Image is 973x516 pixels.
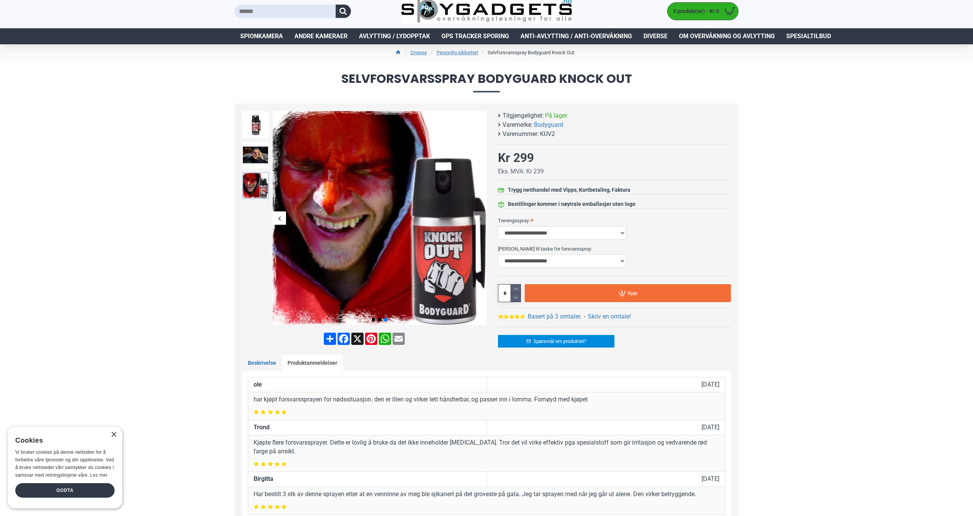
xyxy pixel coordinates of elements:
div: Close [111,432,116,438]
div: Kr 299 [498,149,534,167]
img: Forsvarsspray - Lovlig Pepperspray - SpyGadgets.no [242,172,269,199]
span: 0 produkt(er) - Kr 0 [668,7,721,15]
span: Vi bruker cookies på denne nettsiden for å forbedre våre tjenester og din opplevelse. Ved å bruke... [15,450,114,477]
a: Personlig sikkerhet [436,49,478,57]
a: X [351,333,364,345]
span: Spesialtilbud [786,32,831,41]
b: Tilgjengelighet: [503,111,544,120]
span: Andre kameraer [294,32,347,41]
span: Go to slide 1 [372,318,375,321]
span: KUV2 [540,129,555,139]
div: Bestillinger kommer i nøytrale emballasjer uten logo [508,200,635,208]
label: Treningsspray [498,214,731,226]
a: WhatsApp [378,333,392,345]
a: Anti-avlytting / Anti-overvåkning [515,28,638,44]
a: Produktanmeldelser [282,355,343,371]
a: Spørsmål om produktet? [498,335,614,348]
a: GPS Tracker Sporing [436,28,515,44]
span: Selvforsvarsspray Bodyguard Knock Out [234,73,739,92]
div: Next slide [473,212,486,225]
span: Diverse [643,32,668,41]
span: Avlytting / Lydopptak [359,32,430,41]
span: Go to slide 3 [384,318,387,321]
b: Varemerke: [503,120,533,129]
a: Pinterest [364,333,378,345]
strong: ole [254,381,262,388]
img: Forsvarsspray - Lovlig Pepperspray - SpyGadgets.no [273,111,486,325]
p: har kjøpt forsvarssprayen for nødssituasjon. den er liten og virker lett håndterbar, og passer in... [254,395,719,404]
a: Les mer, opens a new window [90,472,107,478]
a: Om overvåkning og avlytting [673,28,781,44]
span: Om overvåkning og avlytting [679,32,775,41]
span: Anti-avlytting / Anti-overvåkning [520,32,632,41]
a: Basert på 3 omtaler. [528,312,582,321]
span: Go to slide 2 [378,318,381,321]
a: Spesialtilbud [781,28,837,44]
a: Facebook [337,333,351,345]
a: 0 produkt(er) - Kr 0 [668,3,738,20]
a: Diverse [411,49,427,57]
strong: Trond [254,424,270,431]
span: Kjøp [628,291,637,296]
a: Andre kameraer [289,28,353,44]
a: Email [392,333,406,345]
div: Godta [15,483,115,498]
span: Spionkamera [240,32,283,41]
label: [PERSON_NAME] til taske for forsvarsspray [498,243,731,255]
img: Forsvarsspray - Lovlig Pepperspray - SpyGadgets.no [242,111,269,138]
td: [DATE] [486,420,725,435]
a: Skriv en omtale! [588,312,631,321]
a: Bodyguard [534,120,563,129]
div: Trygg netthandel med Vipps, Kortbetaling, Faktura [508,186,630,194]
p: Har bestilt 3 stk av denne sprayen etter at en venninne av meg ble sjikanert på det groveste på g... [254,490,719,499]
td: [DATE] [486,377,725,393]
strong: Birgitta [254,475,273,482]
a: Diverse [638,28,673,44]
a: Beskrivelse [242,355,282,371]
a: Avlytting / Lydopptak [353,28,436,44]
p: Kjøpte flere forsvarssprayer. Dette er lovlig å bruke da det ikke inneholder [MEDICAL_DATA]. Tror... [254,438,719,456]
img: Forsvarsspray - Lovlig Pepperspray - SpyGadgets.no [242,142,269,168]
div: Previous slide [273,212,286,225]
span: GPS Tracker Sporing [441,32,509,41]
div: Cookies [15,432,110,449]
td: [DATE] [486,472,725,487]
a: Spionkamera [234,28,289,44]
a: Share [323,333,337,345]
b: Varenummer: [503,129,539,139]
span: På lager [545,111,567,120]
b: - [584,313,585,320]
